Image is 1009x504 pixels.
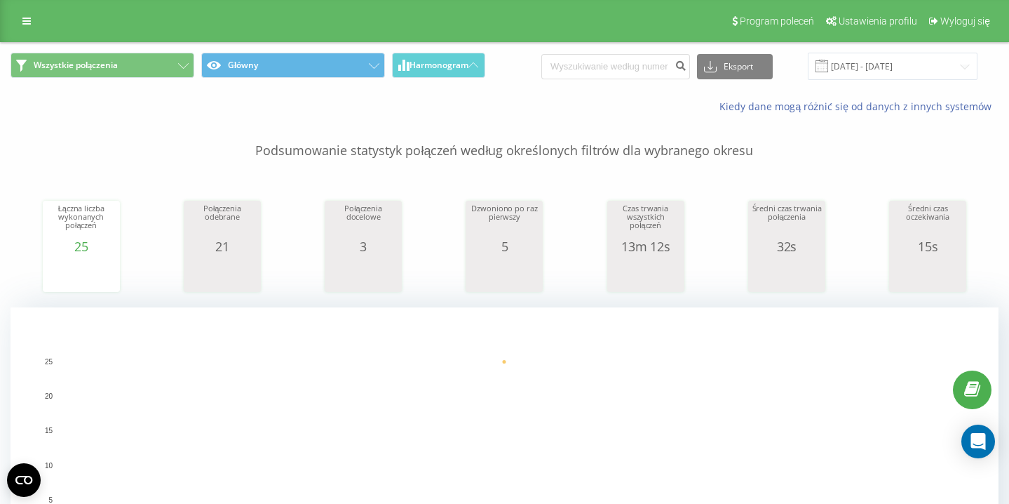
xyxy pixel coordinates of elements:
button: Wszystkie połączenia [11,53,194,78]
div: 25 [46,239,116,253]
span: Program poleceń [740,15,814,27]
button: Główny [201,53,385,78]
div: 5 [469,239,539,253]
div: Dzwoniono po raz pierwszy [469,204,539,239]
div: 21 [187,239,257,253]
div: Średni czas oczekiwania [893,204,963,239]
span: Harmonogram [409,60,468,70]
a: Kiedy dane mogą różnić się od danych z innych systemów [719,100,998,113]
div: 3 [328,239,398,253]
span: Wszystkie połączenia [34,60,118,71]
span: Wyloguj się [940,15,990,27]
text: 25 [45,358,53,366]
div: Czas trwania wszystkich połączeń [611,204,681,239]
div: Połączenia odebrane [187,204,257,239]
div: Łączna liczba wykonanych połączeń [46,204,116,239]
text: 10 [45,462,53,470]
div: Połączenia docelowe [328,204,398,239]
svg: A chart. [893,253,963,296]
div: Średni czas trwania połączenia [752,204,822,239]
svg: A chart. [187,253,257,296]
button: Harmonogram [392,53,485,78]
p: Podsumowanie statystyk połączeń według określonych filtrów dla wybranego okresu [11,114,998,160]
svg: A chart. [752,253,822,296]
svg: A chart. [46,253,116,296]
button: Eksport [697,54,773,79]
input: Wyszukiwanie według numeru [541,54,690,79]
div: Open Intercom Messenger [961,425,995,458]
svg: A chart. [469,253,539,296]
div: 32s [752,239,822,253]
text: 15 [45,427,53,435]
svg: A chart. [328,253,398,296]
span: Ustawienia profilu [839,15,917,27]
text: 20 [45,392,53,400]
text: 5 [48,496,53,504]
svg: A chart. [611,253,681,296]
div: 13m 12s [611,239,681,253]
button: Open CMP widget [7,463,41,497]
div: 15s [893,239,963,253]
